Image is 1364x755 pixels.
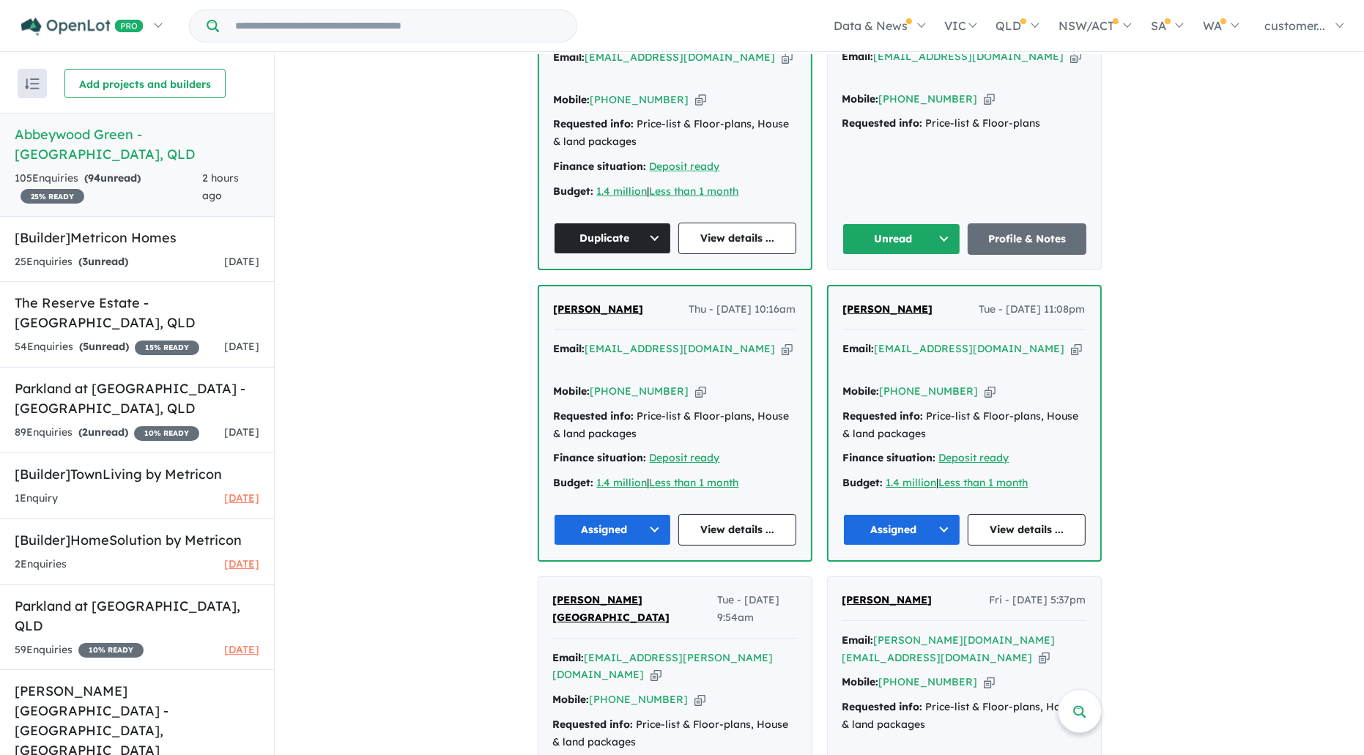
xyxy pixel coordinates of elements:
[554,451,647,464] strong: Finance situation:
[979,301,1086,319] span: Tue - [DATE] 11:08pm
[83,340,89,353] span: 5
[695,92,706,108] button: Copy
[842,699,1086,734] div: Price-list & Floor-plans, House & land packages
[843,475,1086,492] div: |
[15,596,259,636] h5: Parkland at [GEOGRAPHIC_DATA] , QLD
[15,379,259,418] h5: Parkland at [GEOGRAPHIC_DATA] - [GEOGRAPHIC_DATA] , QLD
[886,476,937,489] a: 1.4 million
[984,92,995,107] button: Copy
[842,700,923,713] strong: Requested info:
[553,716,797,751] div: Price-list & Floor-plans, House & land packages
[842,50,874,63] strong: Email:
[968,223,1086,255] a: Profile & Notes
[554,514,672,546] button: Assigned
[554,409,634,423] strong: Requested info:
[15,253,128,271] div: 25 Enquir ies
[842,675,879,688] strong: Mobile:
[843,514,961,546] button: Assigned
[15,228,259,248] h5: [Builder] Metricon Homes
[553,651,585,664] strong: Email:
[553,718,634,731] strong: Requested info:
[843,302,933,316] span: [PERSON_NAME]
[554,475,796,492] div: |
[1264,18,1325,33] span: customer...
[15,530,259,550] h5: [Builder] HomeSolution by Metricon
[1071,341,1082,357] button: Copy
[585,342,776,355] a: [EMAIL_ADDRESS][DOMAIN_NAME]
[843,384,880,398] strong: Mobile:
[1070,49,1081,64] button: Copy
[554,117,634,130] strong: Requested info:
[15,641,144,659] div: 59 Enquir ies
[554,384,590,398] strong: Mobile:
[88,171,100,185] span: 94
[79,340,129,353] strong: ( unread)
[554,183,796,201] div: |
[554,51,585,64] strong: Email:
[554,223,672,254] button: Duplicate
[78,425,128,439] strong: ( unread)
[82,255,88,268] span: 3
[590,693,689,706] a: [PHONE_NUMBER]
[15,124,259,164] h5: Abbeywood Green - [GEOGRAPHIC_DATA] , QLD
[689,301,796,319] span: Thu - [DATE] 10:16am
[554,302,644,316] span: [PERSON_NAME]
[82,425,88,439] span: 2
[597,185,648,198] a: 1.4 million
[843,301,933,319] a: [PERSON_NAME]
[782,50,793,65] button: Copy
[554,342,585,355] strong: Email:
[843,409,924,423] strong: Requested info:
[650,160,720,173] a: Deposit ready
[554,160,647,173] strong: Finance situation:
[842,633,874,647] strong: Email:
[15,293,259,332] h5: The Reserve Estate - [GEOGRAPHIC_DATA] , QLD
[78,255,128,268] strong: ( unread)
[15,490,58,507] div: 1 Enquir y
[842,592,933,609] a: [PERSON_NAME]
[651,667,661,683] button: Copy
[134,426,199,441] span: 10 % READY
[842,223,961,255] button: Unread
[224,340,259,353] span: [DATE]
[843,451,936,464] strong: Finance situation:
[597,476,648,489] u: 1.4 million
[21,18,144,36] img: Openlot PRO Logo White
[553,693,590,706] strong: Mobile:
[842,593,933,606] span: [PERSON_NAME]
[224,425,259,439] span: [DATE]
[15,424,199,442] div: 89 Enquir ies
[15,170,202,205] div: 105 Enquir ies
[842,116,923,130] strong: Requested info:
[554,476,594,489] strong: Budget:
[939,476,1028,489] u: Less than 1 month
[874,50,1064,63] a: [EMAIL_ADDRESS][DOMAIN_NAME]
[554,116,796,151] div: Price-list & Floor-plans, House & land packages
[21,189,84,204] span: 25 % READY
[202,171,239,202] span: 2 hours ago
[939,451,1009,464] a: Deposit ready
[553,651,774,682] a: [EMAIL_ADDRESS][PERSON_NAME][DOMAIN_NAME]
[590,384,689,398] a: [PHONE_NUMBER]
[554,93,590,106] strong: Mobile:
[879,92,978,105] a: [PHONE_NUMBER]
[650,451,720,464] a: Deposit ready
[875,342,1065,355] a: [EMAIL_ADDRESS][DOMAIN_NAME]
[678,514,796,546] a: View details ...
[224,255,259,268] span: [DATE]
[843,476,883,489] strong: Budget:
[695,384,706,399] button: Copy
[984,674,995,690] button: Copy
[64,69,226,98] button: Add projects and builders
[15,556,67,573] div: 2 Enquir ies
[554,185,594,198] strong: Budget:
[842,633,1056,664] a: [PERSON_NAME][DOMAIN_NAME][EMAIL_ADDRESS][DOMAIN_NAME]
[678,223,796,254] a: View details ...
[590,93,689,106] a: [PHONE_NUMBER]
[650,476,739,489] a: Less than 1 month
